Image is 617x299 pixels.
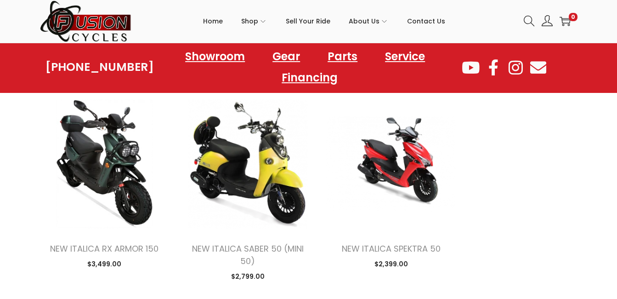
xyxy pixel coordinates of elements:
[50,243,158,254] a: NEW ITALICA RX ARMOR 150
[349,10,379,33] span: About Us
[154,46,460,88] nav: Menu
[374,259,408,269] span: 2,399.00
[286,10,330,33] span: Sell Your Ride
[87,259,121,269] span: 3,499.00
[349,0,389,42] a: About Us
[407,10,445,33] span: Contact Us
[192,243,304,267] a: NEW ITALICA SABER 50 (MINI 50)
[176,46,254,67] a: Showroom
[286,0,330,42] a: Sell Your Ride
[241,10,258,33] span: Shop
[263,46,309,67] a: Gear
[374,259,379,269] span: $
[132,0,517,42] nav: Primary navigation
[203,0,223,42] a: Home
[203,10,223,33] span: Home
[272,67,347,88] a: Financing
[376,46,434,67] a: Service
[342,243,441,254] a: NEW ITALICA SPEKTRA 50
[231,272,235,281] span: $
[87,259,91,269] span: $
[560,16,571,27] a: 0
[45,61,154,74] a: [PHONE_NUMBER]
[407,0,445,42] a: Contact Us
[231,272,265,281] span: 2,799.00
[318,46,367,67] a: Parts
[241,0,267,42] a: Shop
